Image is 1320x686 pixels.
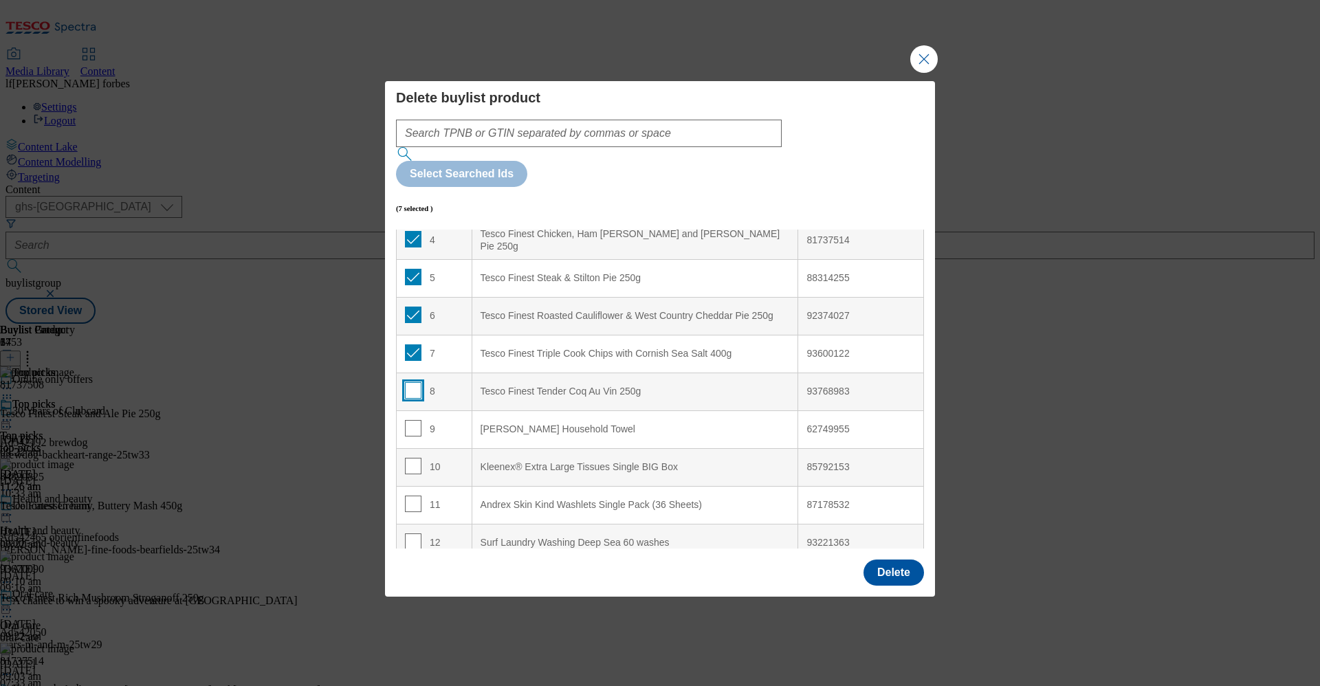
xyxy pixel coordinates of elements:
[863,560,924,586] button: Delete
[481,461,790,474] div: Kleenex® Extra Large Tissues Single BIG Box
[396,89,924,106] h4: Delete buylist product
[910,45,938,73] button: Close Modal
[405,496,463,516] div: 11
[405,458,463,478] div: 10
[481,423,790,436] div: [PERSON_NAME] Household Towel
[405,420,463,440] div: 9
[405,382,463,402] div: 8
[806,234,915,247] div: 81737514
[481,499,790,511] div: Andrex Skin Kind Washlets Single Pack (36 Sheets)
[806,386,915,398] div: 93768983
[405,344,463,364] div: 7
[806,537,915,549] div: 93221363
[481,386,790,398] div: Tesco Finest Tender Coq Au Vin 250g
[405,307,463,327] div: 6
[396,161,527,187] button: Select Searched Ids
[396,204,433,212] h6: (7 selected )
[405,231,463,251] div: 4
[481,228,790,252] div: Tesco Finest Chicken, Ham [PERSON_NAME] and [PERSON_NAME] Pie 250g
[806,310,915,322] div: 92374027
[806,461,915,474] div: 85792153
[396,120,782,147] input: Search TPNB or GTIN separated by commas or space
[405,269,463,289] div: 5
[385,81,935,597] div: Modal
[481,310,790,322] div: Tesco Finest Roasted Cauliflower & West Country Cheddar Pie 250g
[405,533,463,553] div: 12
[806,423,915,436] div: 62749955
[806,272,915,285] div: 88314255
[806,499,915,511] div: 87178532
[481,537,790,549] div: Surf Laundry Washing Deep Sea 60 washes
[806,348,915,360] div: 93600122
[481,272,790,285] div: Tesco Finest Steak & Stilton Pie 250g
[481,348,790,360] div: Tesco Finest Triple Cook Chips with Cornish Sea Salt 400g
